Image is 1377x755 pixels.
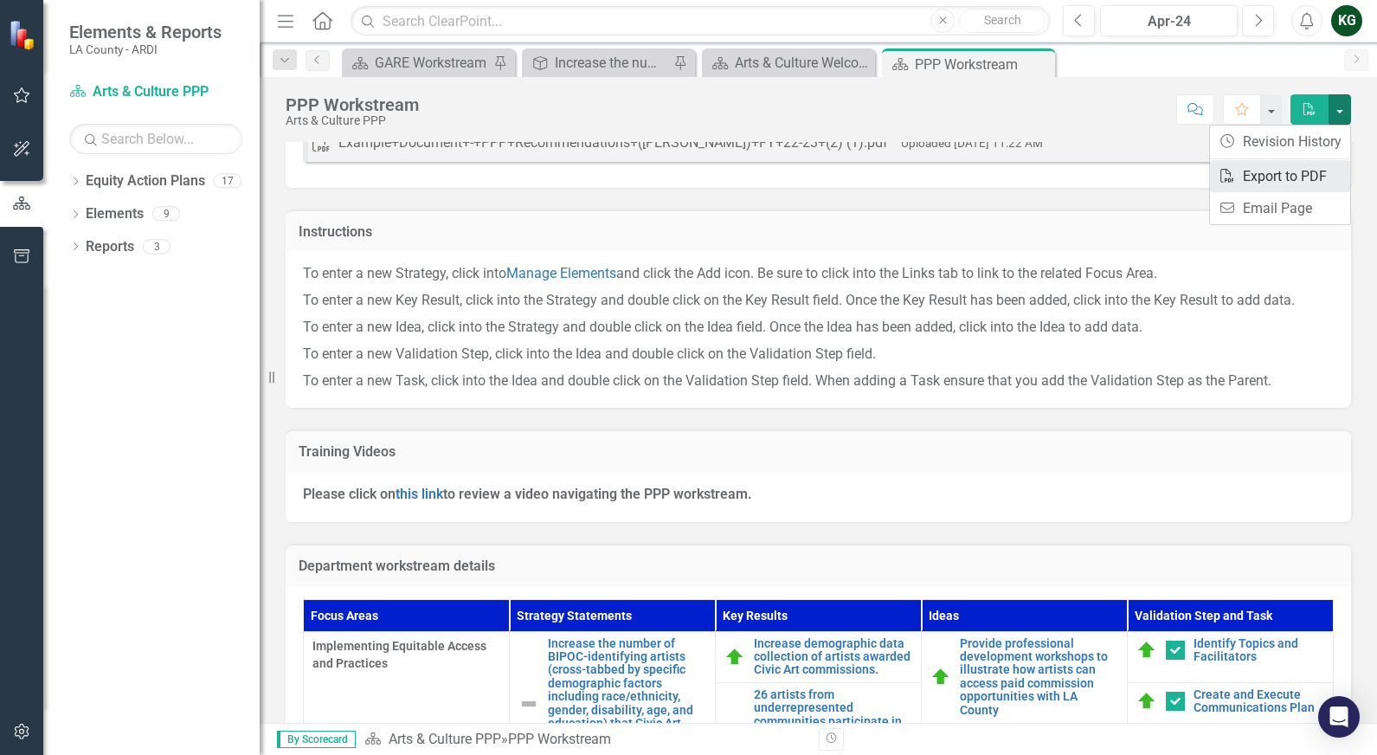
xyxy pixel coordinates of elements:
img: ClearPoint Strategy [9,20,39,50]
input: Search ClearPoint... [351,6,1050,36]
div: PPP Workstream [508,731,611,747]
a: Revision History [1210,126,1350,158]
div: 9 [152,207,180,222]
img: On Target [724,647,745,668]
div: Example+Document+-+PPP+Recommendations+([PERSON_NAME])+FY+22-23+(2) (1).pdf [338,133,888,153]
p: To enter a new Idea, click into the Strategy and double click on the Idea field. Once the Idea ha... [303,314,1334,341]
div: 17 [214,174,241,189]
p: To enter a new Strategy, click into and click the Add icon. Be sure to click into the Links tab t... [303,264,1334,287]
small: Uploaded [DATE] 11:22 AM [901,136,1043,150]
h3: Instructions [299,224,1338,240]
a: Arts & Culture PPP [389,731,501,747]
div: » [364,730,806,750]
div: Arts & Culture PPP [286,114,419,127]
img: Launch [1136,691,1157,712]
p: To enter a new Key Result, click into the Strategy and double click on the Key Result field. Once... [303,287,1334,314]
div: Open Intercom Messenger [1318,696,1360,738]
a: Arts & Culture PPP [69,82,242,102]
h3: Training Videos [299,444,1338,460]
h3: Department workstream details [299,558,1338,574]
div: Increase the number of BIPOC-identifying artists (cross-tabbed by specific demographic factors in... [555,52,669,74]
div: Arts & Culture Welcome Page [735,52,871,74]
a: Provide professional development workshops to illustrate how artists can access paid commission o... [960,637,1118,717]
a: Increase demographic data collection of artists awarded Civic Art commissions. [754,637,912,677]
input: Search Below... [69,124,242,154]
a: Export to PDF [1210,160,1350,192]
div: 3 [143,239,171,254]
a: Increase the number of BIPOC-identifying artists (cross-tabbed by specific demographic factors in... [526,52,669,74]
span: Implementing Equitable Access and Practices [312,637,500,672]
button: Apr-24 [1100,5,1238,36]
div: Apr-24 [1106,11,1232,32]
img: On Target [930,667,951,687]
span: Elements & Reports [69,22,222,42]
button: KG [1331,5,1362,36]
a: Reports [86,237,134,257]
div: PPP Workstream [915,54,1051,75]
span: By Scorecard [277,731,356,748]
img: Not Defined [518,694,539,714]
a: Identify Topics and Facilitators [1194,637,1324,664]
a: Create and Execute Communications Plan [1194,688,1324,715]
a: Email Page [1210,192,1350,224]
a: this link [396,486,443,502]
a: Elements [86,204,144,224]
small: LA County - ARDI [69,42,222,56]
a: Equity Action Plans [86,171,205,191]
p: To enter a new Validation Step, click into the Idea and double click on the Validation Step field. [303,341,1334,368]
a: Arts & Culture Welcome Page [706,52,871,74]
a: Manage Elements [506,265,616,281]
a: GARE Workstream [346,52,489,74]
td: Double-Click to Edit Right Click for Context Menu [1128,631,1334,682]
p: To enter a new Task, click into the Idea and double click on the Validation Step field. When addi... [303,368,1334,391]
td: Double-Click to Edit Right Click for Context Menu [716,631,922,682]
strong: Please click on to review a video navigating the PPP workstream. [303,486,752,502]
div: PPP Workstream [286,95,419,114]
img: Launch [1136,640,1157,661]
span: Search [984,13,1021,27]
button: Search [959,9,1046,33]
div: GARE Workstream [375,52,489,74]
